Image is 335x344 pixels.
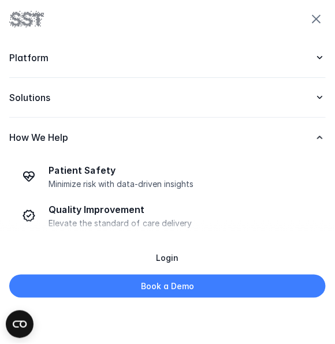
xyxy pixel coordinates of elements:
p: Login [157,252,179,264]
a: Patient SafetyMinimize risk with data-driven insights [9,157,326,196]
p: Platform [9,52,303,64]
p: Solutions [9,92,303,104]
button: Open CMP widget [6,311,33,338]
p: Book a Demo [141,281,194,293]
p: Minimize risk with data-driven insights [49,179,319,189]
img: SST logo [9,9,44,29]
a: Login [9,246,326,269]
p: Quality Improvement [49,204,319,216]
p: Patient Safety [49,164,319,177]
a: Book a Demo [9,275,326,298]
p: How We Help [9,132,303,144]
a: Quality ImprovementElevate the standard of care delivery [9,196,326,235]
